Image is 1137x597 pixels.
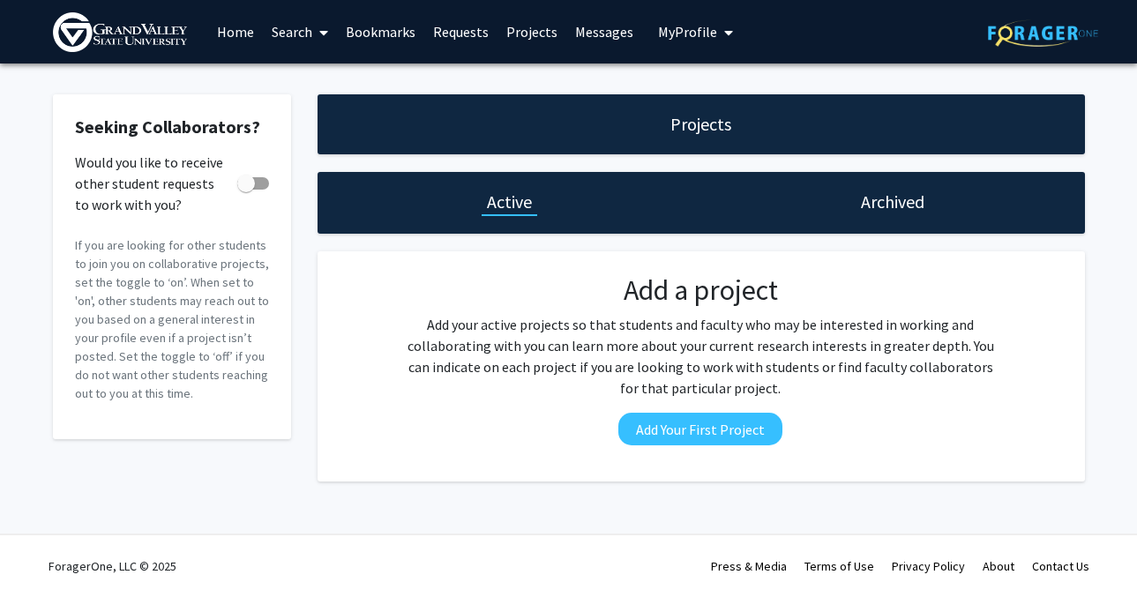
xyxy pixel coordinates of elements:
a: About [983,558,1014,574]
a: Search [263,1,337,63]
a: Requests [424,1,497,63]
a: Contact Us [1032,558,1089,574]
img: ForagerOne Logo [988,19,1098,47]
a: Projects [497,1,566,63]
a: Bookmarks [337,1,424,63]
a: Messages [566,1,642,63]
a: Privacy Policy [892,558,965,574]
button: Add Your First Project [618,413,782,445]
h2: Add a project [401,273,999,307]
h1: Active [487,190,532,214]
a: Press & Media [711,558,787,574]
p: If you are looking for other students to join you on collaborative projects, set the toggle to ‘o... [75,236,269,403]
div: ForagerOne, LLC © 2025 [49,535,176,597]
img: Grand Valley State University Logo [53,12,187,52]
h1: Projects [670,112,731,137]
span: My Profile [658,23,717,41]
a: Home [208,1,263,63]
span: Would you like to receive other student requests to work with you? [75,152,230,215]
p: Add your active projects so that students and faculty who may be interested in working and collab... [401,314,999,399]
a: Terms of Use [804,558,874,574]
h2: Seeking Collaborators? [75,116,269,138]
h1: Archived [861,190,924,214]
